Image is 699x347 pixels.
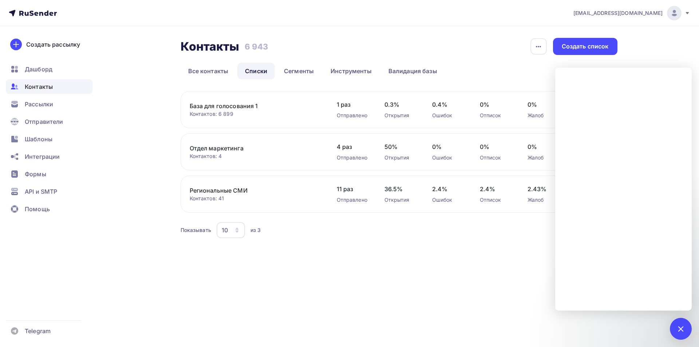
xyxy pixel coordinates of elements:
[337,185,370,193] span: 11 раз
[190,195,322,202] div: Контактов: 41
[432,112,465,119] div: Ошибок
[528,196,561,204] div: Жалоб
[250,226,261,234] div: из 3
[432,100,465,109] span: 0.4%
[25,117,63,126] span: Отправители
[573,6,690,20] a: [EMAIL_ADDRESS][DOMAIN_NAME]
[25,327,51,335] span: Telegram
[480,196,513,204] div: Отписок
[528,142,561,151] span: 0%
[6,97,92,111] a: Рассылки
[25,187,57,196] span: API и SMTP
[6,132,92,146] a: Шаблоны
[528,154,561,161] div: Жалоб
[216,222,245,238] button: 10
[337,100,370,109] span: 1 раз
[25,152,60,161] span: Интеграции
[480,142,513,151] span: 0%
[573,9,663,17] span: [EMAIL_ADDRESS][DOMAIN_NAME]
[528,112,561,119] div: Жалоб
[384,154,418,161] div: Открытия
[384,112,418,119] div: Открытия
[6,62,92,76] a: Дашборд
[337,154,370,161] div: Отправлено
[190,144,313,153] a: Отдел маркетинга
[480,154,513,161] div: Отписок
[6,79,92,94] a: Контакты
[528,100,561,109] span: 0%
[190,186,313,195] a: Региональные СМИ
[384,142,418,151] span: 50%
[181,63,236,79] a: Все контакты
[384,196,418,204] div: Открытия
[25,100,53,109] span: Рассылки
[337,142,370,151] span: 4 раз
[25,135,52,143] span: Шаблоны
[432,185,465,193] span: 2.4%
[323,63,379,79] a: Инструменты
[337,112,370,119] div: Отправлено
[337,196,370,204] div: Отправлено
[6,114,92,129] a: Отправители
[245,42,268,52] h3: 6 943
[480,185,513,193] span: 2.4%
[562,42,609,51] div: Создать список
[528,185,561,193] span: 2.43%
[432,142,465,151] span: 0%
[480,112,513,119] div: Отписок
[190,102,313,110] a: База для голосования 1
[384,185,418,193] span: 36.5%
[181,39,240,54] h2: Контакты
[25,65,52,74] span: Дашборд
[25,170,46,178] span: Формы
[190,110,322,118] div: Контактов: 6 899
[381,63,445,79] a: Валидация базы
[384,100,418,109] span: 0.3%
[276,63,321,79] a: Сегменты
[6,167,92,181] a: Формы
[26,40,80,49] div: Создать рассылку
[432,154,465,161] div: Ошибок
[181,226,211,234] div: Показывать
[190,153,322,160] div: Контактов: 4
[25,205,50,213] span: Помощь
[480,100,513,109] span: 0%
[222,226,228,234] div: 10
[25,82,53,91] span: Контакты
[237,63,275,79] a: Списки
[432,196,465,204] div: Ошибок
